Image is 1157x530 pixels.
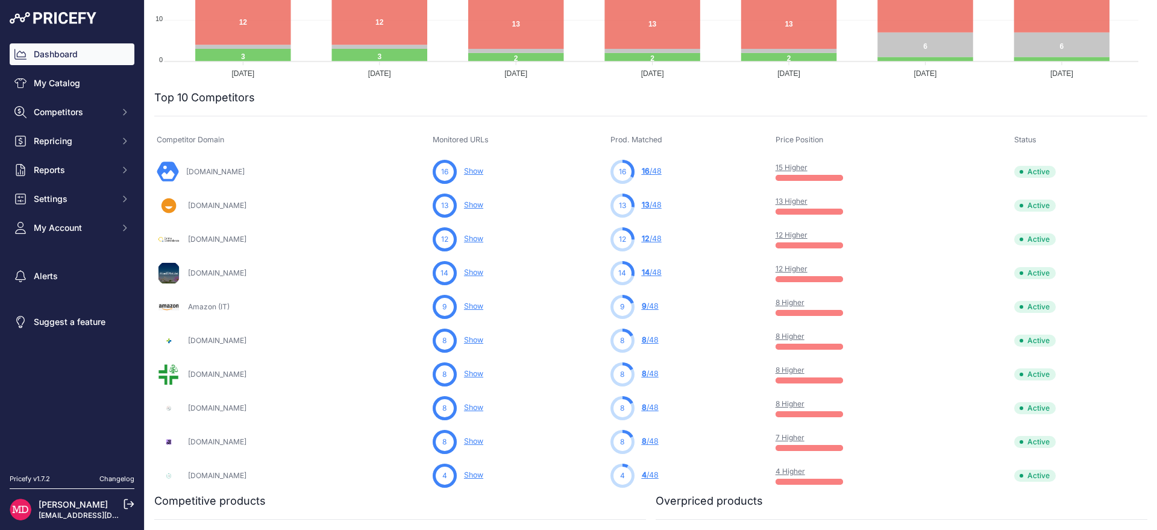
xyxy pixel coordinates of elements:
a: 8 Higher [776,332,804,341]
span: 4 [620,470,625,481]
a: Show [464,268,483,277]
a: [DOMAIN_NAME] [188,437,246,446]
img: Pricefy Logo [10,12,96,24]
button: Competitors [10,101,134,123]
button: Repricing [10,130,134,152]
span: 8 [442,437,447,447]
span: 8 [442,335,447,346]
span: 8 [642,335,647,344]
h2: Overpriced products [656,493,763,509]
span: Active [1014,436,1056,448]
span: 8 [442,403,447,414]
span: 16 [642,166,650,175]
span: Competitor Domain [157,135,224,144]
span: 8 [620,403,624,414]
a: 7 Higher [776,433,804,442]
span: Active [1014,166,1056,178]
a: [EMAIL_ADDRESS][DOMAIN_NAME] [39,511,165,520]
tspan: [DATE] [641,69,664,78]
tspan: [DATE] [914,69,937,78]
tspan: [DATE] [777,69,800,78]
button: Settings [10,188,134,210]
span: 14 [642,268,650,277]
a: Show [464,301,483,311]
span: 14 [441,268,448,279]
a: [DOMAIN_NAME] [188,403,246,412]
tspan: [DATE] [504,69,527,78]
span: 12 [642,234,650,243]
a: 13/48 [642,200,662,209]
span: Active [1014,301,1056,313]
a: 15 Higher [776,163,807,172]
a: [PERSON_NAME] [39,499,108,509]
span: 8 [620,369,624,380]
tspan: 10 [155,15,163,22]
a: 8/48 [642,335,659,344]
a: Show [464,470,483,479]
a: 8/48 [642,437,659,446]
a: 4 Higher [776,467,805,476]
span: Status [1014,135,1036,144]
a: 16/48 [642,166,662,175]
a: 8/48 [642,403,659,412]
h2: Top 10 Competitors [154,89,255,106]
a: [DOMAIN_NAME] [188,235,246,244]
a: [DOMAIN_NAME] [188,336,246,345]
span: 13 [441,200,448,211]
span: 8 [642,437,647,446]
tspan: 0 [159,56,163,63]
span: 14 [618,268,626,279]
button: My Account [10,217,134,239]
span: Price Position [776,135,823,144]
span: Competitors [34,106,113,118]
a: 8/48 [642,369,659,378]
tspan: [DATE] [368,69,391,78]
a: Show [464,335,483,344]
span: Reports [34,164,113,176]
a: 8 Higher [776,399,804,408]
span: 16 [441,166,448,177]
tspan: [DATE] [231,69,254,78]
div: Pricefy v1.7.2 [10,474,50,484]
a: 12/48 [642,234,662,243]
a: 9/48 [642,301,659,311]
a: Show [464,200,483,209]
span: 9 [620,301,624,312]
a: 12 Higher [776,264,807,273]
a: [DOMAIN_NAME] [188,370,246,379]
tspan: [DATE] [1050,69,1073,78]
span: 4 [442,470,447,481]
a: [DOMAIN_NAME] [188,268,246,277]
h2: Competitive products [154,493,266,509]
span: 12 [619,234,626,245]
span: Repricing [34,135,113,147]
span: 16 [619,166,626,177]
span: Active [1014,368,1056,380]
a: 12 Higher [776,230,807,239]
a: [DOMAIN_NAME] [188,471,246,480]
a: Changelog [99,475,134,483]
a: 8 Higher [776,298,804,307]
a: [DOMAIN_NAME] [186,167,245,176]
a: Suggest a feature [10,311,134,333]
a: [DOMAIN_NAME] [188,201,246,210]
span: Active [1014,267,1056,279]
span: Settings [34,193,113,205]
span: 13 [619,200,626,211]
nav: Sidebar [10,43,134,459]
a: My Catalog [10,72,134,94]
span: Active [1014,335,1056,347]
a: 4/48 [642,470,659,479]
span: Active [1014,402,1056,414]
a: Show [464,437,483,446]
span: Active [1014,233,1056,245]
a: 8 Higher [776,365,804,374]
span: 13 [642,200,650,209]
a: Dashboard [10,43,134,65]
span: Prod. Matched [610,135,662,144]
a: Show [464,369,483,378]
span: Active [1014,200,1056,212]
a: Show [464,234,483,243]
span: 9 [642,301,647,311]
span: My Account [34,222,113,234]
